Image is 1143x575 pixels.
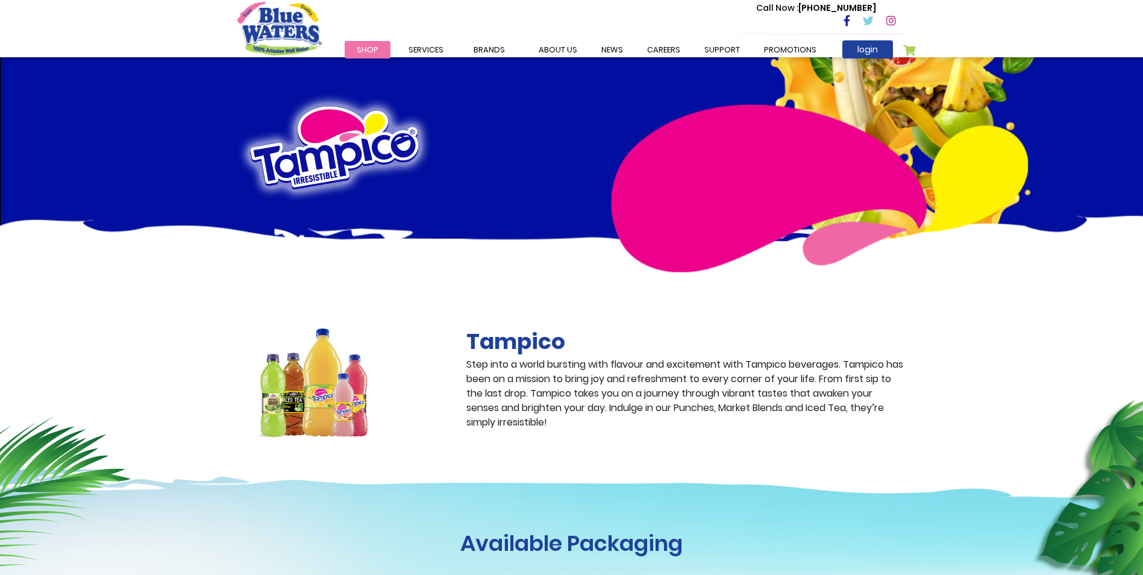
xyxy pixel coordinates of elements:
a: News [589,41,635,58]
a: Shop [345,41,390,58]
a: careers [635,41,692,58]
a: support [692,41,752,58]
a: Promotions [752,41,828,58]
a: login [842,40,893,58]
p: Step into a world bursting with flavour and excitement with Tampico beverages. Tampico has been o... [466,357,906,430]
span: Brands [474,44,505,55]
h2: Tampico [466,328,906,354]
a: Services [396,41,456,58]
span: Shop [357,44,378,55]
span: Call Now : [756,2,798,14]
a: Brands [462,41,517,58]
span: Services [409,44,443,55]
p: [PHONE_NUMBER] [756,2,876,14]
a: store logo [237,2,322,55]
h1: Available Packaging [237,530,906,556]
a: about us [527,41,589,58]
